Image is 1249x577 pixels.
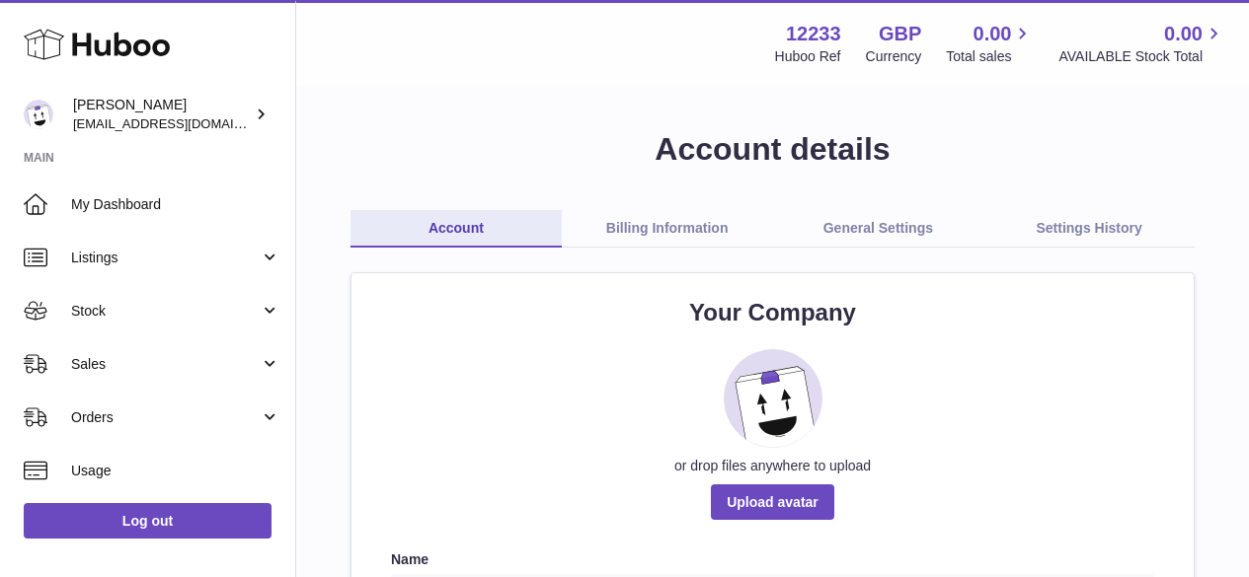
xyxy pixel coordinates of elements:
div: [PERSON_NAME] [73,96,251,133]
a: Account [351,210,562,248]
span: 0.00 [1164,21,1203,47]
span: Stock [71,302,260,321]
label: Name [391,550,1154,569]
a: Log out [24,503,272,539]
strong: GBP [879,21,921,47]
a: Settings History [983,210,1195,248]
span: AVAILABLE Stock Total [1058,47,1225,66]
div: or drop files anywhere to upload [391,457,1154,475]
span: [EMAIL_ADDRESS][DOMAIN_NAME] [73,115,290,131]
a: Billing Information [562,210,773,248]
img: placeholder_image.svg [724,349,822,448]
a: 0.00 Total sales [946,21,1034,66]
h2: Your Company [391,297,1154,328]
span: Sales [71,355,260,374]
a: General Settings [773,210,984,248]
span: Upload avatar [711,484,834,520]
h1: Account details [328,128,1217,171]
span: Listings [71,249,260,267]
div: Currency [866,47,922,66]
span: 0.00 [974,21,1012,47]
span: Orders [71,408,260,427]
img: internalAdmin-12233@internal.huboo.com [24,100,53,129]
a: 0.00 AVAILABLE Stock Total [1058,21,1225,66]
span: My Dashboard [71,195,280,214]
span: Total sales [946,47,1034,66]
span: Usage [71,462,280,480]
strong: 12233 [786,21,841,47]
div: Huboo Ref [775,47,841,66]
